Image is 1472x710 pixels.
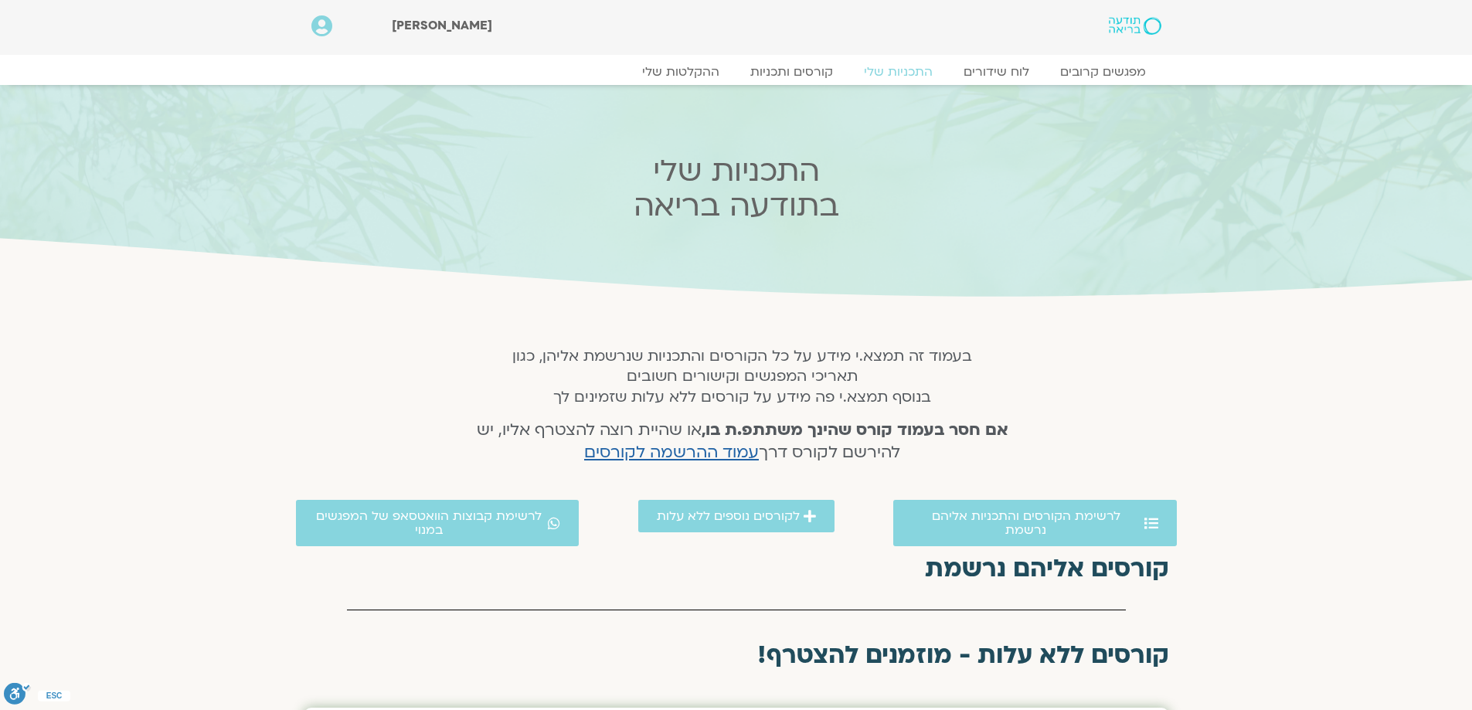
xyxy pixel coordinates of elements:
[1045,64,1161,80] a: מפגשים קרובים
[433,154,1039,223] h2: התכניות שלי בתודעה בריאה
[657,509,800,523] span: לקורסים נוספים ללא עלות
[702,419,1008,441] strong: אם חסר בעמוד קורס שהינך משתתפ.ת בו,
[311,64,1161,80] nav: Menu
[627,64,735,80] a: ההקלטות שלי
[314,509,545,537] span: לרשימת קבוצות הוואטסאפ של המפגשים במנוי
[304,641,1169,669] h2: קורסים ללא עלות - מוזמנים להצטרף!
[392,17,492,34] span: [PERSON_NAME]
[456,420,1028,464] h4: או שהיית רוצה להצטרף אליו, יש להירשם לקורס דרך
[584,441,759,464] a: עמוד ההרשמה לקורסים
[848,64,948,80] a: התכניות שלי
[735,64,848,80] a: קורסים ותכניות
[948,64,1045,80] a: לוח שידורים
[296,500,580,546] a: לרשימת קבוצות הוואטסאפ של המפגשים במנוי
[456,346,1028,407] h5: בעמוד זה תמצא.י מידע על כל הקורסים והתכניות שנרשמת אליהן, כגון תאריכי המפגשים וקישורים חשובים בנו...
[638,500,835,532] a: לקורסים נוספים ללא עלות
[304,555,1169,583] h2: קורסים אליהם נרשמת
[893,500,1177,546] a: לרשימת הקורסים והתכניות אליהם נרשמת
[912,509,1141,537] span: לרשימת הקורסים והתכניות אליהם נרשמת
